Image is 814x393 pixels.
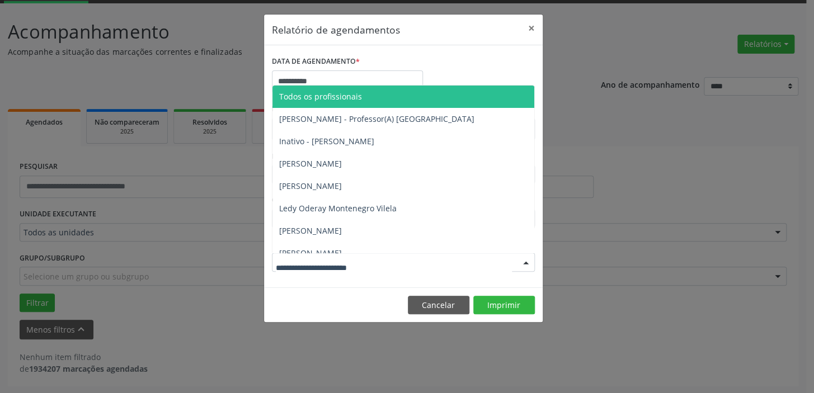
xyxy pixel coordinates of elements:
button: Cancelar [408,296,469,315]
span: [PERSON_NAME] [279,225,342,236]
span: Ledy Oderay Montenegro Vilela [279,203,397,214]
button: Close [520,15,543,42]
span: [PERSON_NAME] [279,181,342,191]
button: Imprimir [473,296,535,315]
label: DATA DE AGENDAMENTO [272,53,360,70]
span: Todos os profissionais [279,91,362,102]
span: [PERSON_NAME] - Professor(A) [GEOGRAPHIC_DATA] [279,113,474,124]
span: [PERSON_NAME] [279,158,342,169]
h5: Relatório de agendamentos [272,22,400,37]
span: [PERSON_NAME] [279,248,342,258]
span: Inativo - [PERSON_NAME] [279,136,374,146]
